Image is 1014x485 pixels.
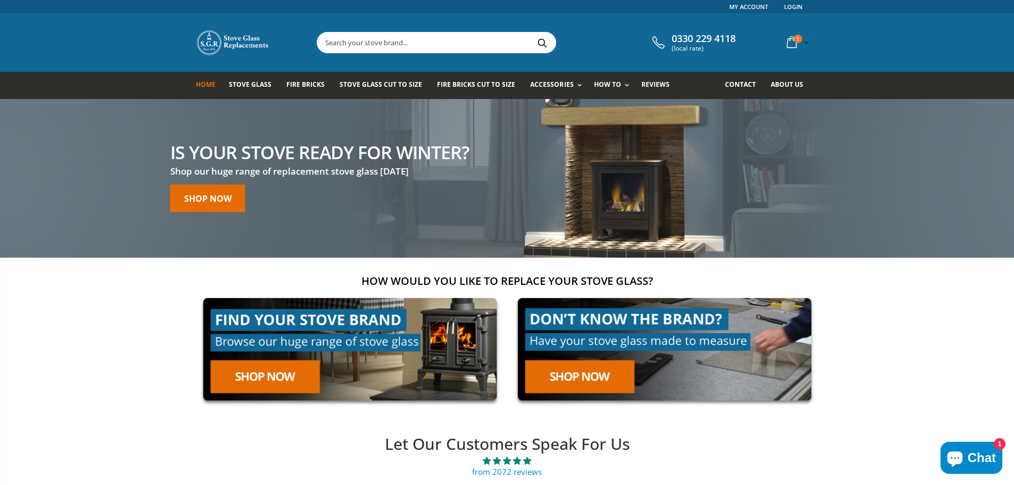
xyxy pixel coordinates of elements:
[594,72,634,99] a: How To
[170,165,469,177] h3: Shop our huge range of replacement stove glass [DATE]
[196,274,819,288] h2: How would you like to replace your stove glass?
[771,72,811,99] a: About us
[771,80,803,89] span: About us
[196,80,216,89] span: Home
[286,72,333,99] a: Fire Bricks
[649,33,736,52] a: 0330 229 4118 (local rate)
[192,455,822,466] span: 4.89 stars
[725,72,764,99] a: Contact
[641,80,670,89] span: Reviews
[672,45,736,52] span: (local rate)
[672,33,736,45] span: 0330 229 4118
[196,291,504,408] img: find-your-brand-cta_9b334d5d-5c94-48ed-825f-d7972bbdebd0.jpg
[641,72,678,99] a: Reviews
[229,80,271,89] span: Stove Glass
[196,29,270,56] img: Stove Glass Replacement
[472,466,542,477] a: from 2072 reviews
[340,72,430,99] a: Stove Glass Cut To Size
[317,32,675,53] input: Search your stove brand...
[725,80,756,89] span: Contact
[530,80,573,89] span: Accessories
[229,72,279,99] a: Stove Glass
[510,291,819,408] img: made-to-measure-cta_2cd95ceb-d519-4648-b0cf-d2d338fdf11f.jpg
[192,433,822,455] h2: Let Our Customers Speak For Us
[531,32,555,53] button: Search
[782,32,811,53] a: 1
[196,72,224,99] a: Home
[437,80,515,89] span: Fire Bricks Cut To Size
[530,72,587,99] a: Accessories
[594,80,621,89] span: How To
[170,143,469,161] h2: Is your stove ready for winter?
[170,184,245,212] a: Shop now
[437,72,523,99] a: Fire Bricks Cut To Size
[937,442,1005,476] inbox-online-store-chat: Shopify online store chat
[340,80,422,89] span: Stove Glass Cut To Size
[286,80,325,89] span: Fire Bricks
[192,455,822,478] a: 4.89 stars from 2072 reviews
[794,35,802,43] span: 1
